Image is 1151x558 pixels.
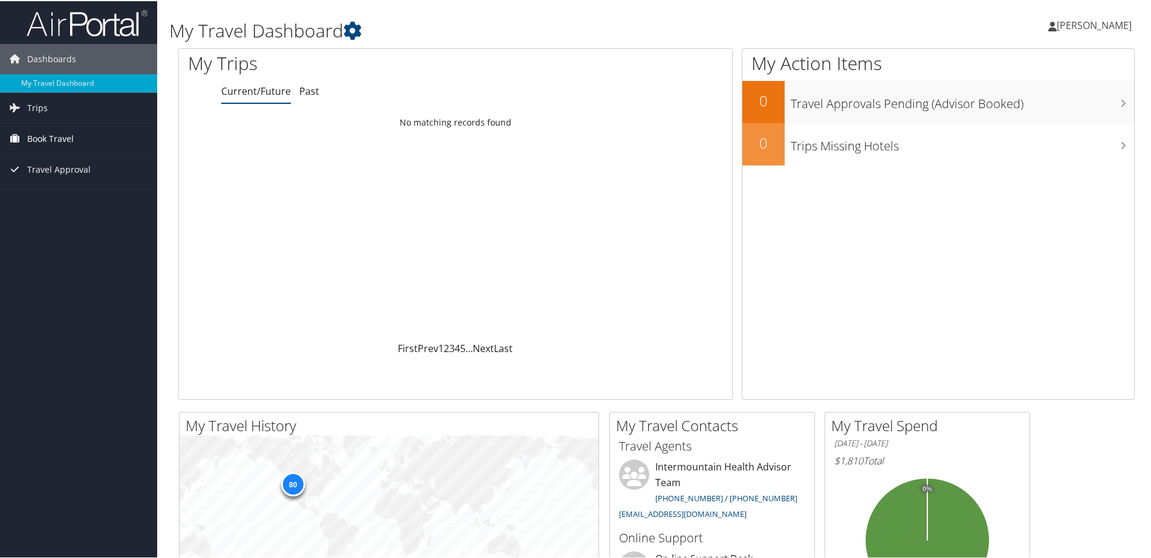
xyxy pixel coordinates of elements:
span: Book Travel [27,123,74,153]
a: First [398,341,418,354]
h1: My Trips [188,50,493,75]
li: Intermountain Health Advisor Team [613,458,811,523]
h2: 0 [742,132,785,152]
a: Next [473,341,494,354]
a: Current/Future [221,83,291,97]
a: 2 [444,341,449,354]
span: Trips [27,92,48,122]
h2: My Travel Contacts [616,414,814,435]
a: Past [299,83,319,97]
a: [PERSON_NAME] [1048,6,1144,42]
h1: My Travel Dashboard [169,17,819,42]
a: [EMAIL_ADDRESS][DOMAIN_NAME] [619,507,747,518]
span: Travel Approval [27,153,91,184]
span: … [465,341,473,354]
div: 80 [280,471,305,495]
a: 5 [460,341,465,354]
tspan: 0% [922,484,932,492]
img: airportal-logo.png [27,8,148,36]
h3: Travel Approvals Pending (Advisor Booked) [791,88,1134,111]
h2: My Travel Spend [831,414,1029,435]
span: $1,810 [834,453,863,466]
a: Last [494,341,513,354]
h1: My Action Items [742,50,1134,75]
h6: Total [834,453,1020,466]
h6: [DATE] - [DATE] [834,437,1020,448]
a: [PHONE_NUMBER] / [PHONE_NUMBER] [655,492,797,502]
h3: Trips Missing Hotels [791,130,1134,153]
a: 0Travel Approvals Pending (Advisor Booked) [742,80,1134,122]
a: 1 [438,341,444,354]
h3: Online Support [619,528,805,545]
h3: Travel Agents [619,437,805,454]
a: 3 [449,341,455,354]
span: [PERSON_NAME] [1057,18,1132,31]
a: 4 [455,341,460,354]
h2: My Travel History [186,414,598,435]
a: 0Trips Missing Hotels [742,122,1134,164]
td: No matching records found [179,111,732,132]
span: Dashboards [27,43,76,73]
a: Prev [418,341,438,354]
h2: 0 [742,89,785,110]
